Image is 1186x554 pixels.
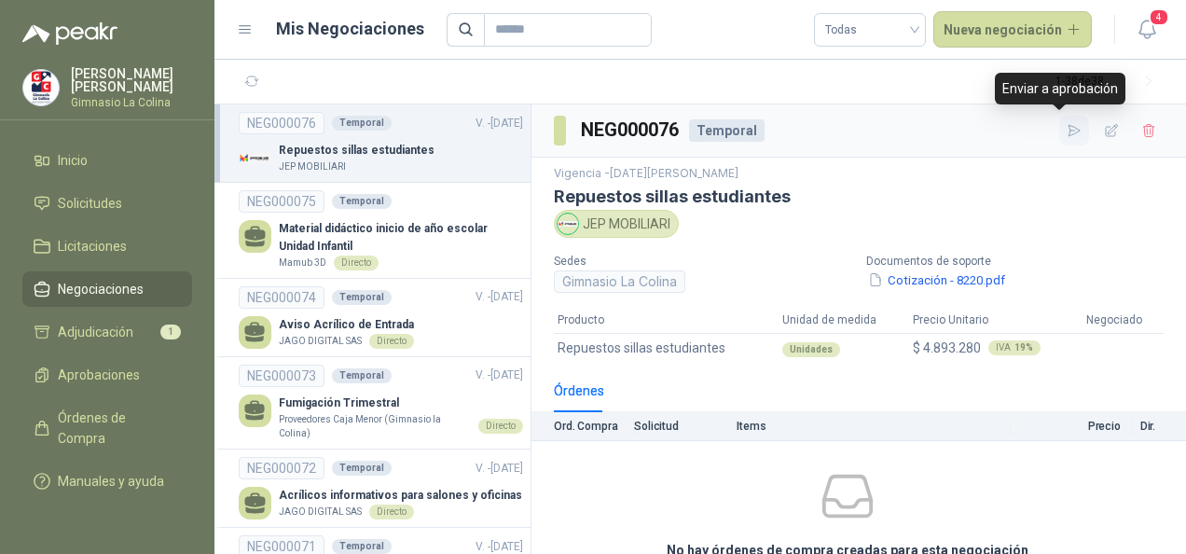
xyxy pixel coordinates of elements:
[332,194,392,209] div: Temporal
[554,165,1164,183] p: Vigencia - [DATE][PERSON_NAME]
[558,338,725,358] span: Repuestos sillas estudiantes
[913,338,981,358] span: $ 4.893.280
[554,187,1164,206] h3: Repuestos sillas estudiantes
[58,408,174,449] span: Órdenes de Compra
[279,412,471,441] p: Proveedores Caja Menor (Gimnasio la Colina)
[22,357,192,393] a: Aprobaciones
[22,271,192,307] a: Negociaciones
[554,270,685,293] div: Gimnasio La Colina
[71,97,192,108] p: Gimnasio La Colina
[476,290,523,303] span: V. - [DATE]
[634,412,737,441] th: Solicitud
[22,464,192,499] a: Manuales y ayuda
[22,186,192,221] a: Solicitudes
[782,342,840,357] div: Unidades
[279,220,523,256] p: Material didáctico inicio de año escolar Unidad Infantil
[239,142,271,174] img: Company Logo
[239,365,324,387] div: NEG000073
[476,462,523,475] span: V. - [DATE]
[22,229,192,264] a: Licitaciones
[71,67,192,93] p: [PERSON_NAME] [PERSON_NAME]
[58,471,164,492] span: Manuales y ayuda
[279,142,434,159] p: Repuestos sillas estudiantes
[23,70,59,105] img: Company Logo
[476,368,523,381] span: V. - [DATE]
[866,253,1164,270] p: Documentos de soporte
[478,419,523,434] div: Directo
[995,73,1125,104] div: Enviar a aprobación
[689,119,765,142] div: Temporal
[58,322,133,342] span: Adjudicación
[332,290,392,305] div: Temporal
[58,236,127,256] span: Licitaciones
[279,395,523,412] p: Fumigación Trimestral
[476,540,523,553] span: V. - [DATE]
[1130,13,1164,47] button: 4
[22,400,192,456] a: Órdenes de Compra
[531,412,634,441] th: Ord. Compra
[279,316,414,334] p: Aviso Acrílico de Entrada
[1055,67,1164,97] div: 1 - 38 de 38
[279,487,522,505] p: Acrílicos informativos para salones y oficinas
[554,381,604,401] div: Órdenes
[160,325,181,339] span: 1
[22,314,192,350] a: Adjudicación1
[58,193,122,214] span: Solicitudes
[554,308,779,333] th: Producto
[239,112,523,174] a: NEG000076TemporalV. -[DATE] Company LogoRepuestos sillas estudiantesJEP MOBILIARI
[554,210,679,238] div: JEP MOBILIARI
[476,117,523,130] span: V. - [DATE]
[369,505,414,519] div: Directo
[737,412,1011,441] th: Items
[825,16,915,44] span: Todas
[239,190,324,213] div: NEG000075
[866,270,1007,290] button: Cotización - 8220.pdf
[332,116,392,131] div: Temporal
[279,159,346,174] p: JEP MOBILIARI
[239,457,324,479] div: NEG000072
[22,22,117,45] img: Logo peakr
[1149,8,1169,26] span: 4
[279,505,362,519] p: JAGO DIGITAL SAS
[22,143,192,178] a: Inicio
[933,11,1093,48] button: Nueva negociación
[279,334,362,349] p: JAGO DIGITAL SAS
[58,279,144,299] span: Negociaciones
[369,334,414,349] div: Directo
[239,286,523,349] a: NEG000074TemporalV. -[DATE] Aviso Acrílico de EntradaJAGO DIGITAL SASDirecto
[332,539,392,554] div: Temporal
[239,286,324,309] div: NEG000074
[276,16,424,42] h1: Mis Negociaciones
[581,116,682,145] h3: NEG000076
[332,368,392,383] div: Temporal
[909,308,1083,333] th: Precio Unitario
[334,256,379,270] div: Directo
[1014,343,1033,353] b: 19 %
[1083,308,1164,333] th: Negociado
[558,214,578,234] img: Company Logo
[239,190,523,270] a: NEG000075TemporalMaterial didáctico inicio de año escolar Unidad InfantilMamub 3DDirecto
[988,340,1041,355] div: IVA
[279,256,326,270] p: Mamub 3D
[332,461,392,476] div: Temporal
[239,112,324,134] div: NEG000076
[239,365,523,441] a: NEG000073TemporalV. -[DATE] Fumigación TrimestralProveedores Caja Menor (Gimnasio la Colina)Directo
[58,150,88,171] span: Inicio
[239,457,523,519] a: NEG000072TemporalV. -[DATE] Acrílicos informativos para salones y oficinasJAGO DIGITAL SASDirecto
[1132,412,1186,441] th: Dir.
[1011,412,1132,441] th: Precio
[554,253,851,270] p: Sedes
[779,308,909,333] th: Unidad de medida
[58,365,140,385] span: Aprobaciones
